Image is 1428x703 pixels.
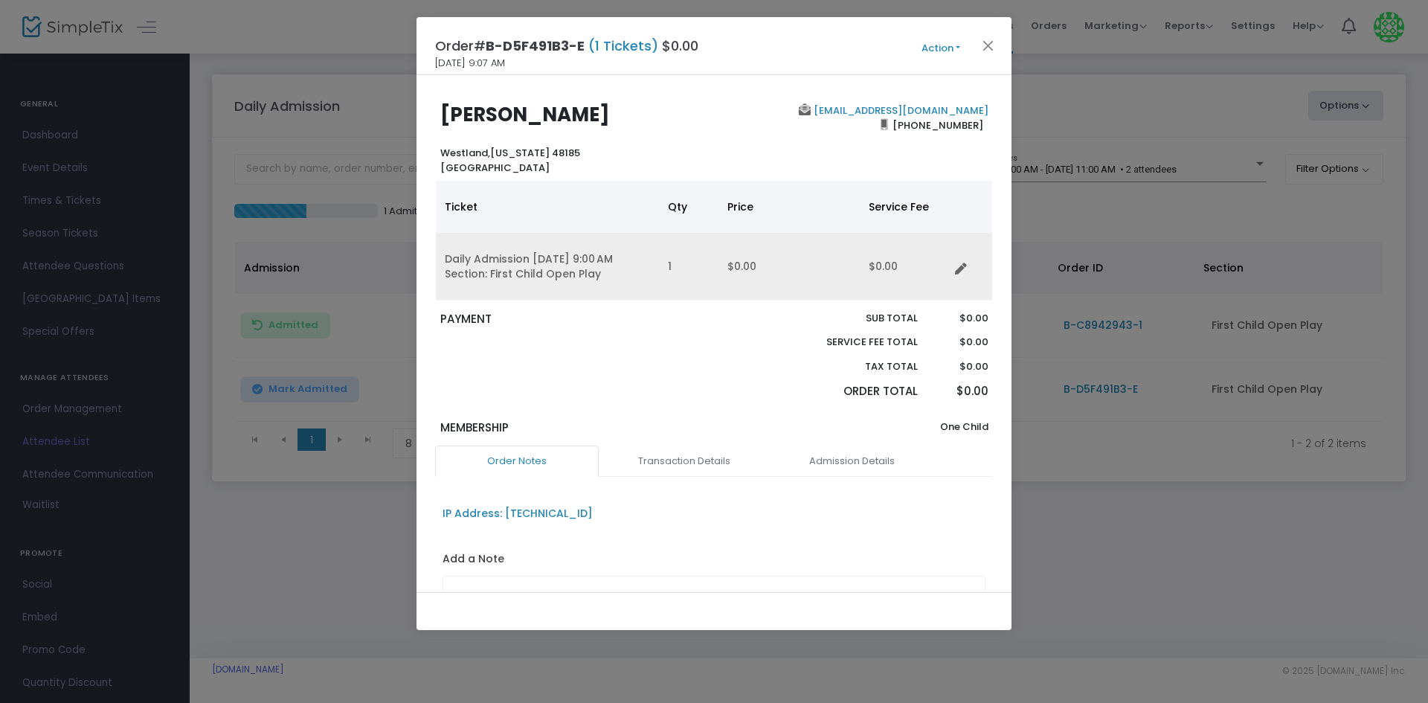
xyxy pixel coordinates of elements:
label: Add a Note [443,551,504,571]
p: Order Total [791,383,918,400]
p: Service Fee Total [791,335,918,350]
div: One Child [714,420,995,446]
span: (1 Tickets) [585,36,662,55]
p: Membership [440,420,707,437]
th: Service Fee [860,181,949,233]
td: $0.00 [860,233,949,301]
span: [PHONE_NUMBER] [888,113,988,137]
p: $0.00 [932,311,988,326]
button: Close [979,36,998,55]
div: Data table [436,181,992,301]
span: Westland, [440,146,490,160]
a: [EMAIL_ADDRESS][DOMAIN_NAME] [811,103,988,118]
td: $0.00 [718,233,860,301]
a: Transaction Details [602,446,766,477]
td: 1 [659,233,718,301]
a: Admission Details [770,446,933,477]
th: Price [718,181,860,233]
h4: Order# $0.00 [435,36,698,56]
span: B-D5F491B3-E [486,36,585,55]
a: Order Notes [435,446,599,477]
p: Tax Total [791,359,918,374]
p: $0.00 [932,359,988,374]
p: Sub total [791,311,918,326]
div: IP Address: [TECHNICAL_ID] [443,506,593,521]
p: $0.00 [932,383,988,400]
button: Action [896,40,985,57]
p: PAYMENT [440,311,707,328]
th: Qty [659,181,718,233]
span: [DATE] 9:07 AM [435,56,505,71]
b: [PERSON_NAME] [440,101,610,128]
p: $0.00 [932,335,988,350]
b: [US_STATE] 48185 [GEOGRAPHIC_DATA] [440,146,580,175]
td: Daily Admission [DATE] 9:00 AM Section: First Child Open Play [436,233,659,301]
th: Ticket [436,181,659,233]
